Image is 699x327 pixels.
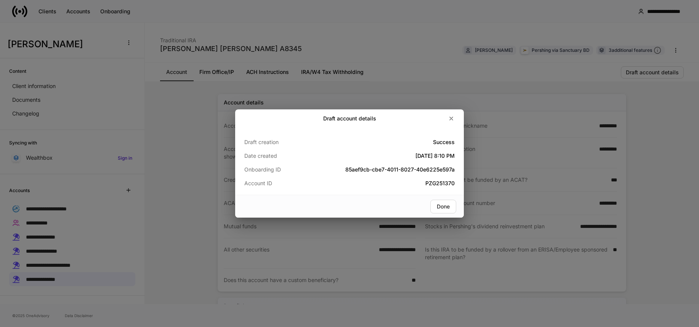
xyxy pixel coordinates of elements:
[314,180,455,187] h5: PZG251370
[244,138,314,146] p: Draft creation
[437,204,450,209] div: Done
[314,138,455,146] h5: Success
[430,200,456,213] button: Done
[323,115,376,122] h2: Draft account details
[314,152,455,160] h5: [DATE] 8:10 PM
[244,152,314,160] p: Date created
[244,180,314,187] p: Account ID
[244,166,314,173] p: Onboarding ID
[314,166,455,173] h5: 85aef9cb-cbe7-4011-8027-40e6225e597a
